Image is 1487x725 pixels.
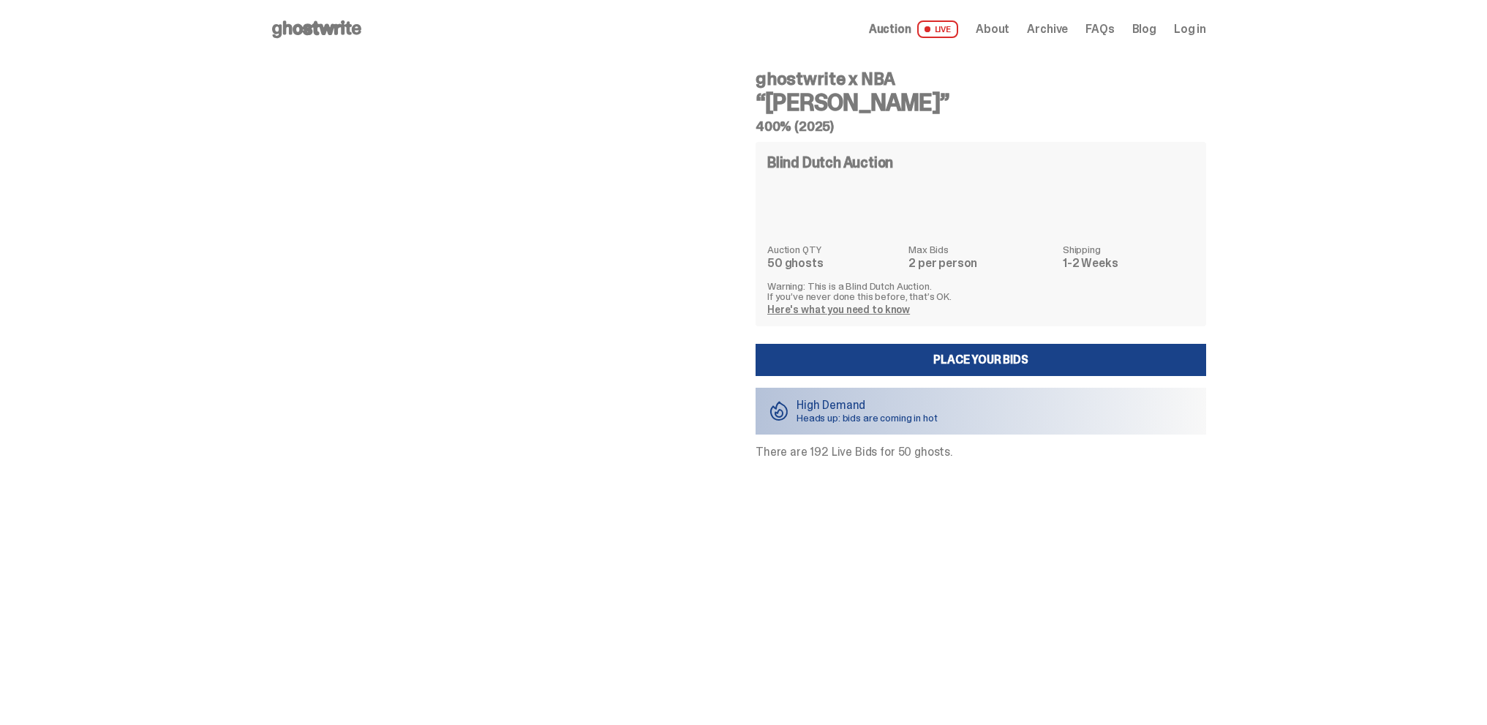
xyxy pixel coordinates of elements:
[767,244,900,255] dt: Auction QTY
[756,70,1206,88] h4: ghostwrite x NBA
[1085,23,1114,35] a: FAQs
[917,20,959,38] span: LIVE
[756,120,1206,133] h5: 400% (2025)
[1063,258,1194,269] dd: 1-2 Weeks
[976,23,1009,35] a: About
[767,258,900,269] dd: 50 ghosts
[756,446,1206,458] p: There are 192 Live Bids for 50 ghosts.
[869,23,911,35] span: Auction
[908,244,1054,255] dt: Max Bids
[1174,23,1206,35] a: Log in
[767,155,893,170] h4: Blind Dutch Auction
[797,399,938,411] p: High Demand
[756,91,1206,114] h3: “[PERSON_NAME]”
[908,258,1054,269] dd: 2 per person
[1063,244,1194,255] dt: Shipping
[1027,23,1068,35] a: Archive
[869,20,958,38] a: Auction LIVE
[797,413,938,423] p: Heads up: bids are coming in hot
[767,303,910,316] a: Here's what you need to know
[767,281,1194,301] p: Warning: This is a Blind Dutch Auction. If you’ve never done this before, that’s OK.
[756,344,1206,376] a: Place your Bids
[1132,23,1156,35] a: Blog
